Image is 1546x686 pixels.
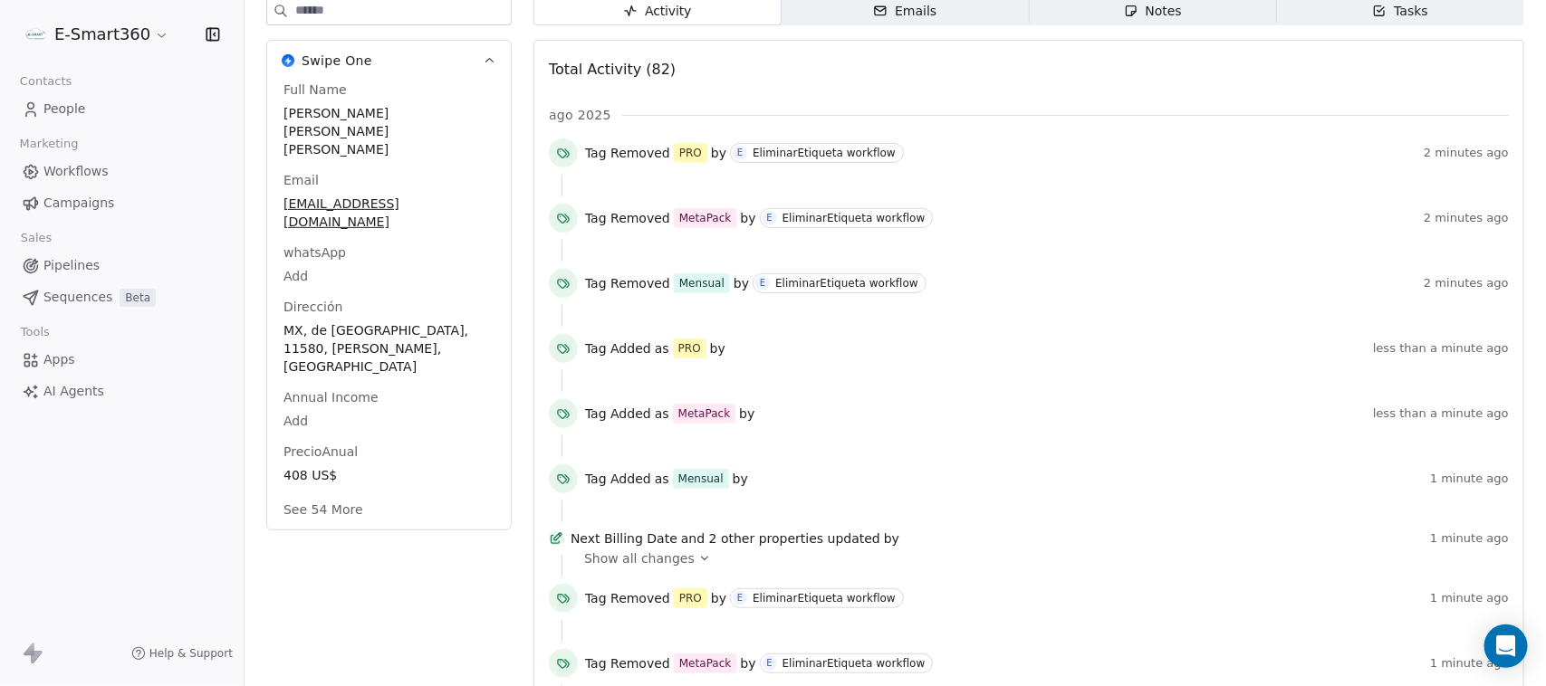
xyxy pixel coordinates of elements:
[585,144,670,162] span: Tag Removed
[12,130,86,157] span: Marketing
[783,212,926,224] div: EliminarEtiqueta workflow
[14,94,229,124] a: People
[679,655,732,672] div: MetaPack
[737,591,743,605] div: E
[22,19,173,50] button: E-Smart360
[280,388,382,406] span: Annual Income
[1373,341,1509,356] span: less than a minute ago
[1484,624,1528,668] div: Open Intercom Messenger
[43,162,109,181] span: Workflows
[283,321,495,376] span: MX, de [GEOGRAPHIC_DATA], 11580, [PERSON_NAME], [GEOGRAPHIC_DATA]
[549,61,676,78] span: Total Activity (82)
[884,529,899,548] span: by
[43,256,100,275] span: Pipelines
[655,405,669,423] span: as
[766,656,772,671] div: E
[267,41,511,81] button: Swipe OneSwipe One
[710,339,725,357] span: by
[585,470,651,488] span: Tag Added
[737,146,743,160] div: E
[679,210,732,226] div: MetaPack
[1430,656,1509,671] span: 1 minute ago
[131,646,233,661] a: Help & Support
[678,340,701,357] div: PRO
[280,243,350,262] span: whatsApp
[585,405,651,423] span: Tag Added
[753,592,896,605] div: EliminarEtiqueta workflow
[14,251,229,281] a: Pipelines
[681,529,880,548] span: and 2 other properties updated
[775,277,918,290] div: EliminarEtiqueta workflow
[1372,2,1428,21] div: Tasks
[585,589,670,607] span: Tag Removed
[283,104,495,158] span: [PERSON_NAME] [PERSON_NAME] [PERSON_NAME]
[43,288,112,307] span: Sequences
[267,81,511,529] div: Swipe OneSwipe One
[679,275,725,291] div: Mensual
[1373,406,1509,421] span: less than a minute ago
[1430,472,1509,486] span: 1 minute ago
[584,549,695,567] span: Show all changes
[585,209,670,227] span: Tag Removed
[14,376,229,406] a: AI Agents
[711,144,726,162] span: by
[783,657,926,670] div: EliminarEtiqueta workflow
[584,549,1496,567] a: Show all changes
[273,493,374,526] button: See 54 More
[283,195,495,231] span: [EMAIL_ADDRESS][DOMAIN_NAME]
[1430,591,1509,605] span: 1 minute ago
[14,345,229,375] a: Apps
[149,646,233,661] span: Help & Support
[678,471,724,487] div: Mensual
[733,470,748,488] span: by
[12,68,80,95] span: Contacts
[280,298,346,316] span: Dirección
[679,590,702,606] div: PRO
[655,339,669,357] span: as
[679,145,702,161] div: PRO
[1124,2,1182,21] div: Notes
[14,188,229,218] a: Campaigns
[302,52,372,70] span: Swipe One
[873,2,936,21] div: Emails
[678,405,731,422] div: MetaPack
[760,276,765,291] div: E
[280,443,361,461] span: PrecioAnual
[283,466,495,484] span: 408 US$
[13,224,60,252] span: Sales
[43,350,75,369] span: Apps
[741,209,756,227] span: by
[753,147,896,159] div: EliminarEtiqueta workflow
[54,23,150,46] span: E-Smart360
[1424,276,1509,291] span: 2 minutes ago
[280,81,350,99] span: Full Name
[283,267,495,285] span: Add
[1424,146,1509,160] span: 2 minutes ago
[282,54,294,67] img: Swipe One
[734,274,749,292] span: by
[43,194,114,213] span: Campaigns
[283,412,495,430] span: Add
[14,282,229,312] a: SequencesBeta
[739,405,754,423] span: by
[120,289,156,307] span: Beta
[585,274,670,292] span: Tag Removed
[711,589,726,607] span: by
[1424,211,1509,225] span: 2 minutes ago
[571,529,677,548] span: Next Billing Date
[1430,531,1509,546] span: 1 minute ago
[280,171,322,189] span: Email
[25,24,47,45] img: -.png
[766,211,772,225] div: E
[43,100,86,119] span: People
[549,106,611,124] span: ago 2025
[585,654,670,672] span: Tag Removed
[43,382,104,401] span: AI Agents
[14,157,229,186] a: Workflows
[741,654,756,672] span: by
[585,339,651,357] span: Tag Added
[13,319,57,346] span: Tools
[655,470,669,488] span: as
